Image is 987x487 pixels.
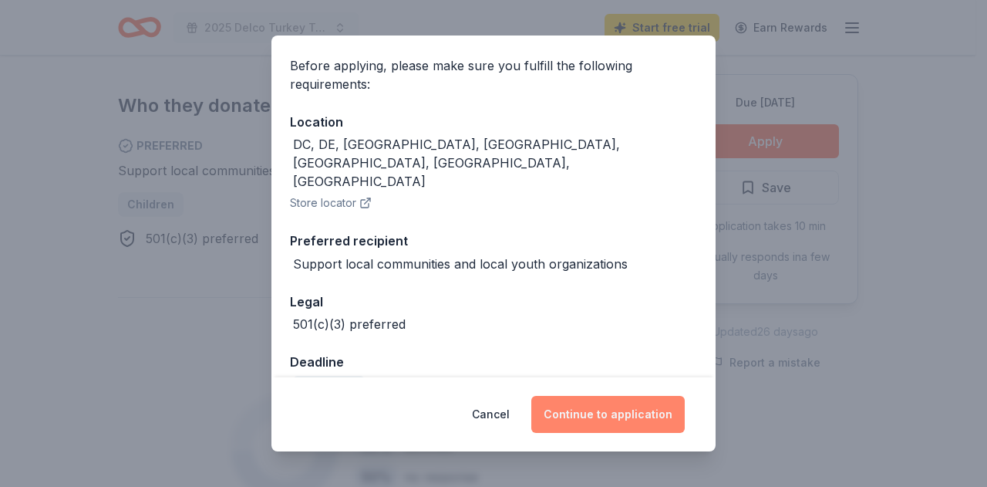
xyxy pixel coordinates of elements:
[290,56,697,93] div: Before applying, please make sure you fulfill the following requirements:
[290,352,697,372] div: Deadline
[472,396,510,433] button: Cancel
[290,231,697,251] div: Preferred recipient
[290,194,372,212] button: Store locator
[531,396,685,433] button: Continue to application
[293,315,406,333] div: 501(c)(3) preferred
[293,255,628,273] div: Support local communities and local youth organizations
[290,292,697,312] div: Legal
[293,135,697,191] div: DC, DE, [GEOGRAPHIC_DATA], [GEOGRAPHIC_DATA], [GEOGRAPHIC_DATA], [GEOGRAPHIC_DATA], [GEOGRAPHIC_D...
[290,112,697,132] div: Location
[293,376,365,397] div: Due [DATE]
